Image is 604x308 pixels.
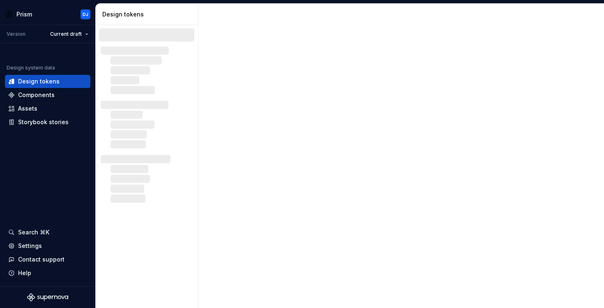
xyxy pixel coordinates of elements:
[102,10,195,19] div: Design tokens
[18,91,55,99] div: Components
[5,226,90,239] button: Search ⌘K
[2,5,94,23] button: PrismDJ
[18,77,60,86] div: Design tokens
[18,242,42,250] div: Settings
[18,228,49,236] div: Search ⌘K
[83,11,88,18] div: DJ
[5,75,90,88] a: Design tokens
[5,88,90,102] a: Components
[18,255,65,264] div: Contact support
[18,269,31,277] div: Help
[16,10,32,19] div: Prism
[46,28,92,40] button: Current draft
[50,31,82,37] span: Current draft
[5,116,90,129] a: Storybook stories
[7,65,55,71] div: Design system data
[7,31,25,37] div: Version
[5,253,90,266] button: Contact support
[18,118,69,126] div: Storybook stories
[5,266,90,280] button: Help
[27,293,68,301] svg: Supernova Logo
[18,104,37,113] div: Assets
[5,239,90,252] a: Settings
[5,102,90,115] a: Assets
